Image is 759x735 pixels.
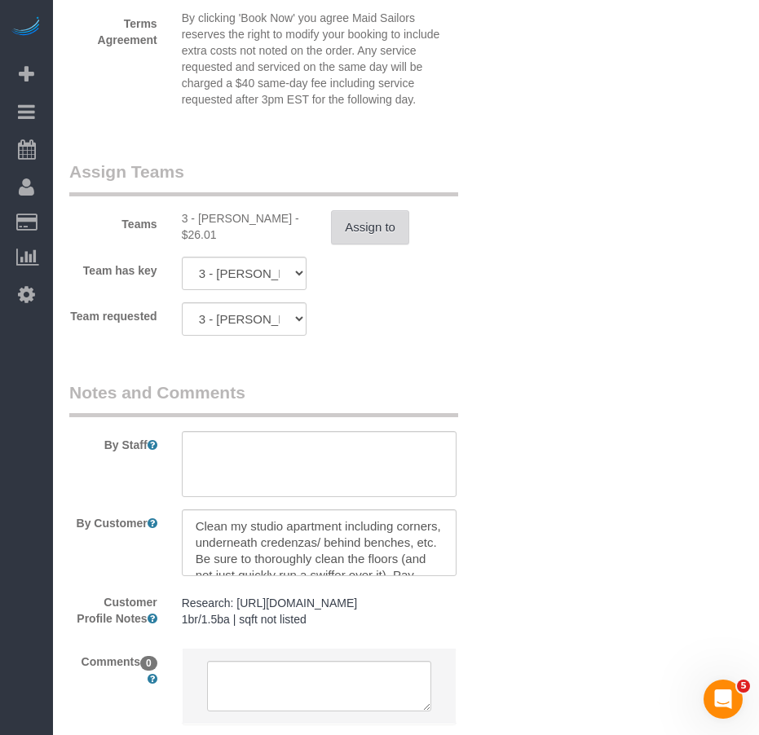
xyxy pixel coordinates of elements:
[69,381,458,417] legend: Notes and Comments
[182,210,307,243] div: 1.53 hour x $17.00/hour
[57,431,170,453] label: By Staff
[737,680,750,693] span: 5
[57,588,170,627] label: Customer Profile Notes
[57,509,170,531] label: By Customer
[10,16,42,39] img: Automaid Logo
[57,10,170,48] label: Terms Agreement
[331,210,409,244] button: Assign to
[69,160,458,196] legend: Assign Teams
[704,680,743,719] iframe: Intercom live chat
[57,257,170,279] label: Team has key
[57,648,170,686] label: Comments
[182,595,457,627] pre: Research: [URL][DOMAIN_NAME] 1br/1.5ba | sqft not listed
[57,210,170,232] label: Teams
[57,302,170,324] label: Team requested
[182,10,457,108] p: By clicking 'Book Now' you agree Maid Sailors reserves the right to modify your booking to includ...
[140,656,157,671] span: 0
